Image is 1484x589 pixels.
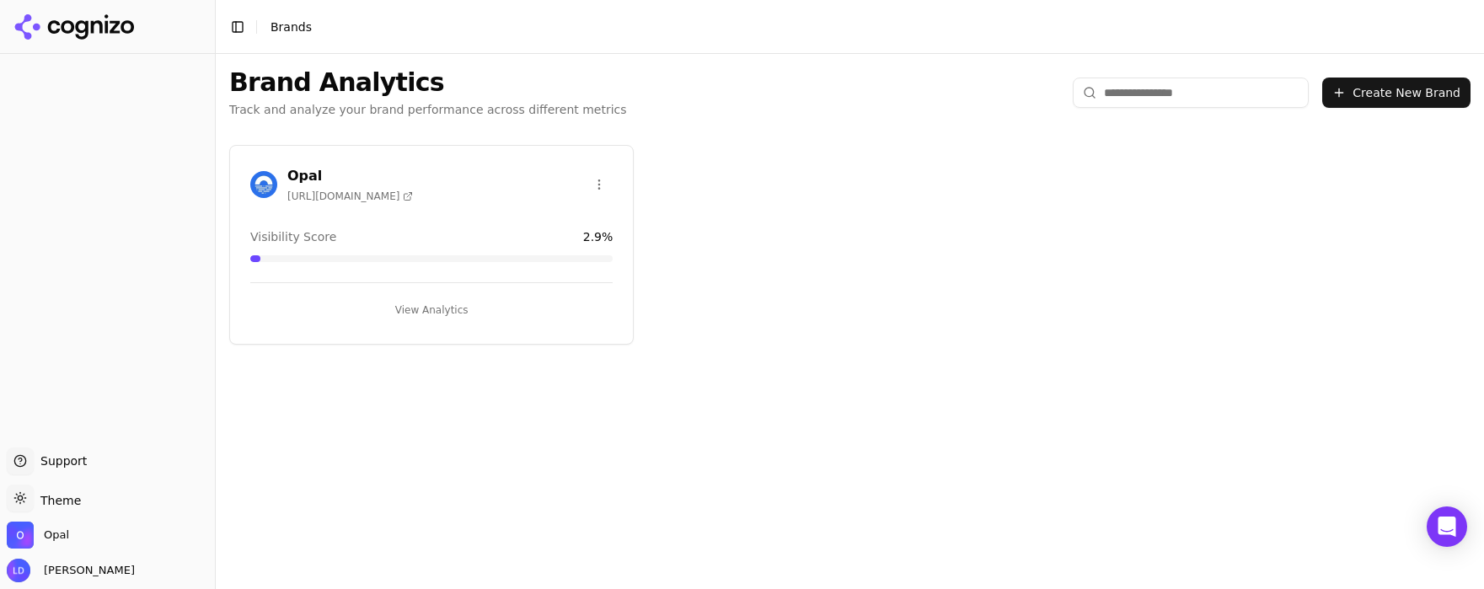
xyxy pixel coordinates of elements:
[44,527,69,543] span: Opal
[7,559,30,582] img: Lee Dussinger
[34,452,87,469] span: Support
[229,67,627,98] h1: Brand Analytics
[1427,506,1467,547] div: Open Intercom Messenger
[250,171,277,198] img: Opal
[287,190,413,203] span: [URL][DOMAIN_NAME]
[34,494,81,507] span: Theme
[250,297,613,324] button: View Analytics
[37,563,135,578] span: [PERSON_NAME]
[7,559,135,582] button: Open user button
[250,228,336,245] span: Visibility Score
[7,522,69,549] button: Open organization switcher
[229,101,627,118] p: Track and analyze your brand performance across different metrics
[7,522,34,549] img: Opal
[583,228,613,245] span: 2.9 %
[271,20,312,34] span: Brands
[287,166,413,186] h3: Opal
[271,19,312,35] nav: breadcrumb
[1322,78,1471,108] button: Create New Brand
